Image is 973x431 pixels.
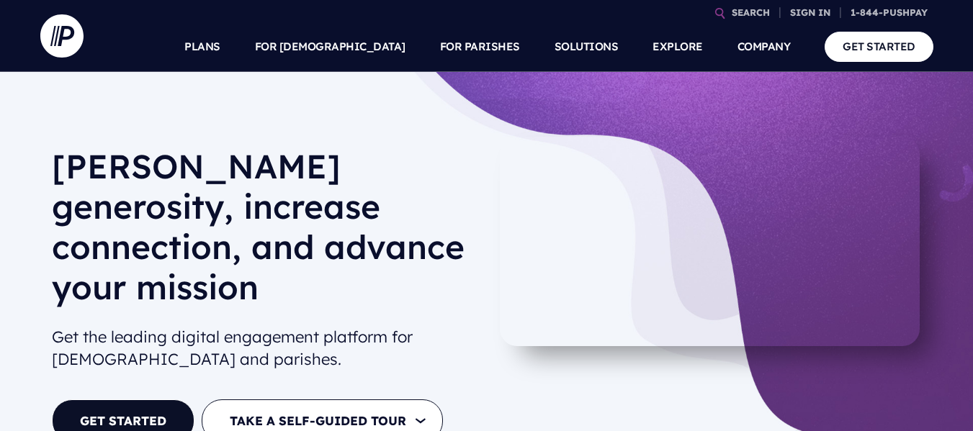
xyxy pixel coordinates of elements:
a: SOLUTIONS [555,22,619,72]
a: EXPLORE [653,22,703,72]
a: GET STARTED [825,32,933,61]
a: PLANS [184,22,220,72]
h1: [PERSON_NAME] generosity, increase connection, and advance your mission [52,146,475,319]
h2: Get the leading digital engagement platform for [DEMOGRAPHIC_DATA] and parishes. [52,320,475,376]
a: FOR PARISHES [440,22,520,72]
a: FOR [DEMOGRAPHIC_DATA] [255,22,405,72]
a: COMPANY [737,22,791,72]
